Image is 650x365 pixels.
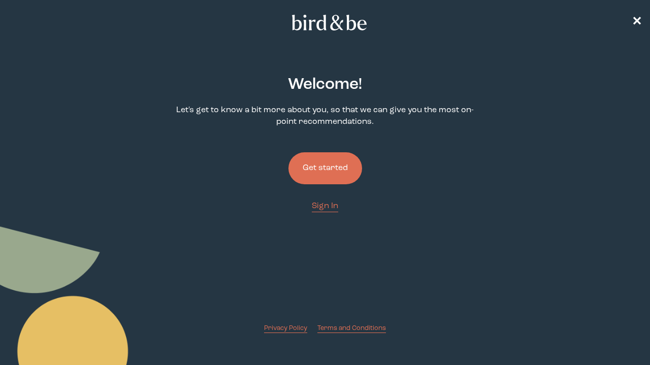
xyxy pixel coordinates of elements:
a: ✕ [632,14,642,31]
span: ✕ [632,16,642,28]
span: Terms and Conditions [317,325,386,331]
span: Sign In [312,202,338,210]
a: Privacy Policy [264,323,307,333]
a: Sign In [312,201,338,212]
span: Privacy Policy [264,325,307,331]
iframe: Gorgias live chat messenger [599,317,640,355]
button: Get started [288,152,362,184]
p: Let's get to know a bit more about you, so that we can give you the most on-point recommendations. [171,105,479,128]
h2: Welcome ! [288,73,362,96]
a: Terms and Conditions [317,323,386,333]
a: Get started [288,136,362,201]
